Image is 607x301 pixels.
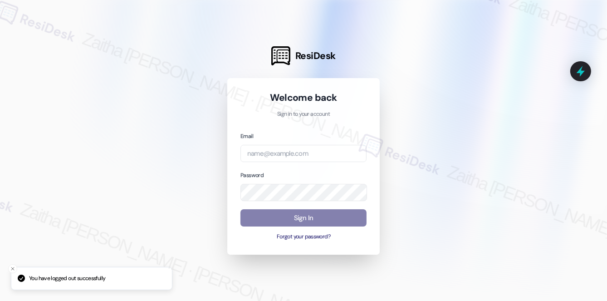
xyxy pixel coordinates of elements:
h1: Welcome back [240,91,367,104]
label: Password [240,172,264,179]
button: Sign In [240,209,367,227]
input: name@example.com [240,145,367,163]
span: ResiDesk [295,49,336,62]
button: Forgot your password? [240,233,367,241]
img: ResiDesk Logo [271,46,290,65]
button: Close toast [8,264,17,273]
p: You have logged out successfully [29,275,105,283]
label: Email [240,133,253,140]
p: Sign in to your account [240,110,367,118]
